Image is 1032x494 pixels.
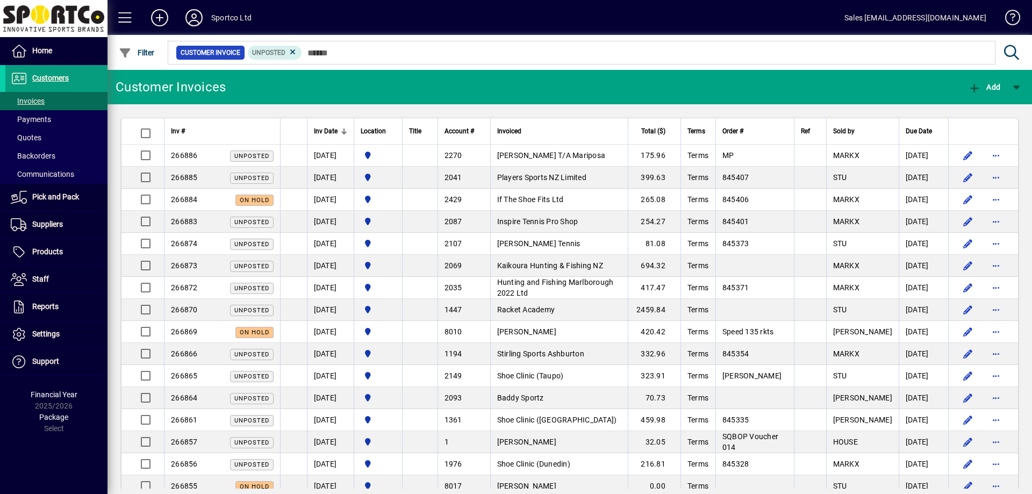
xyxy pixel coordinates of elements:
span: Sportco Ltd Warehouse [361,216,396,227]
span: 2069 [445,261,462,270]
td: [DATE] [899,255,948,277]
mat-chip: Customer Invoice Status: Unposted [248,46,302,60]
span: Title [409,125,421,137]
a: Backorders [5,147,107,165]
span: Shoe Clinic (Dunedin) [497,460,570,468]
td: [DATE] [899,167,948,189]
span: Sportco Ltd Warehouse [361,414,396,426]
td: [DATE] [899,277,948,299]
span: HOUSE [833,438,858,446]
span: 1194 [445,349,462,358]
span: Shoe Clinic (Taupo) [497,371,564,380]
span: Terms [687,239,708,248]
span: Staff [32,275,49,283]
div: Location [361,125,396,137]
span: Unposted [234,351,269,358]
button: Edit [959,389,977,406]
button: More options [987,389,1005,406]
button: More options [987,323,1005,340]
span: 266884 [171,195,198,204]
td: 417.47 [628,277,680,299]
span: Stirling Sports Ashburton [497,349,584,358]
span: 266864 [171,393,198,402]
span: [PERSON_NAME] T/A Mariposa [497,151,606,160]
span: 845328 [722,460,749,468]
span: 8010 [445,327,462,336]
td: 216.81 [628,453,680,475]
span: MARKX [833,460,859,468]
td: [DATE] [899,321,948,343]
span: Sportco Ltd Warehouse [361,436,396,448]
button: More options [987,191,1005,208]
span: Baddy Sportz [497,393,544,402]
td: [DATE] [307,211,354,233]
span: 845401 [722,217,749,226]
button: Edit [959,455,977,472]
span: Sportco Ltd Warehouse [361,480,396,492]
button: More options [987,147,1005,164]
span: 266866 [171,349,198,358]
button: More options [987,257,1005,274]
span: Payments [11,115,51,124]
td: [DATE] [899,233,948,255]
button: More options [987,213,1005,230]
span: Financial Year [31,390,77,399]
span: 266856 [171,460,198,468]
span: 266874 [171,239,198,248]
div: Invoiced [497,125,621,137]
span: Inv Date [314,125,338,137]
td: [DATE] [307,387,354,409]
button: Edit [959,169,977,186]
button: More options [987,367,1005,384]
span: Unposted [234,395,269,402]
a: Suppliers [5,211,107,238]
span: Terms [687,416,708,424]
span: [PERSON_NAME] [497,438,556,446]
span: Settings [32,330,60,338]
span: [PERSON_NAME] [833,416,892,424]
span: 266886 [171,151,198,160]
span: 845407 [722,173,749,182]
span: 1447 [445,305,462,314]
td: [DATE] [307,277,354,299]
span: 266873 [171,261,198,270]
a: Products [5,239,107,266]
span: Inspire Tennis Pro Shop [497,217,578,226]
div: Sold by [833,125,892,137]
span: Sportco Ltd Warehouse [361,392,396,404]
td: [DATE] [899,453,948,475]
span: Unposted [234,263,269,270]
span: Terms [687,460,708,468]
span: MARKX [833,283,859,292]
td: [DATE] [307,255,354,277]
td: 323.91 [628,365,680,387]
td: [DATE] [899,365,948,387]
span: Sportco Ltd Warehouse [361,348,396,360]
button: Add [965,77,1003,97]
span: Home [32,46,52,55]
button: More options [987,279,1005,296]
span: MP [722,151,734,160]
td: 694.32 [628,255,680,277]
span: Add [968,83,1000,91]
span: 1361 [445,416,462,424]
button: Filter [116,43,157,62]
td: 32.05 [628,431,680,453]
span: On hold [240,329,269,336]
span: Sportco Ltd Warehouse [361,370,396,382]
span: Terms [687,195,708,204]
div: Sales [EMAIL_ADDRESS][DOMAIN_NAME] [844,9,986,26]
span: Sold by [833,125,855,137]
a: Pick and Pack [5,184,107,211]
span: Unposted [252,49,285,56]
button: Profile [177,8,211,27]
span: Kaikoura Hunting & Fishing NZ [497,261,603,270]
button: More options [987,455,1005,472]
span: Sportco Ltd Warehouse [361,260,396,271]
a: Knowledge Base [997,2,1019,37]
td: [DATE] [899,409,948,431]
span: 2149 [445,371,462,380]
span: Total ($) [641,125,665,137]
td: 81.08 [628,233,680,255]
span: Communications [11,170,74,178]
